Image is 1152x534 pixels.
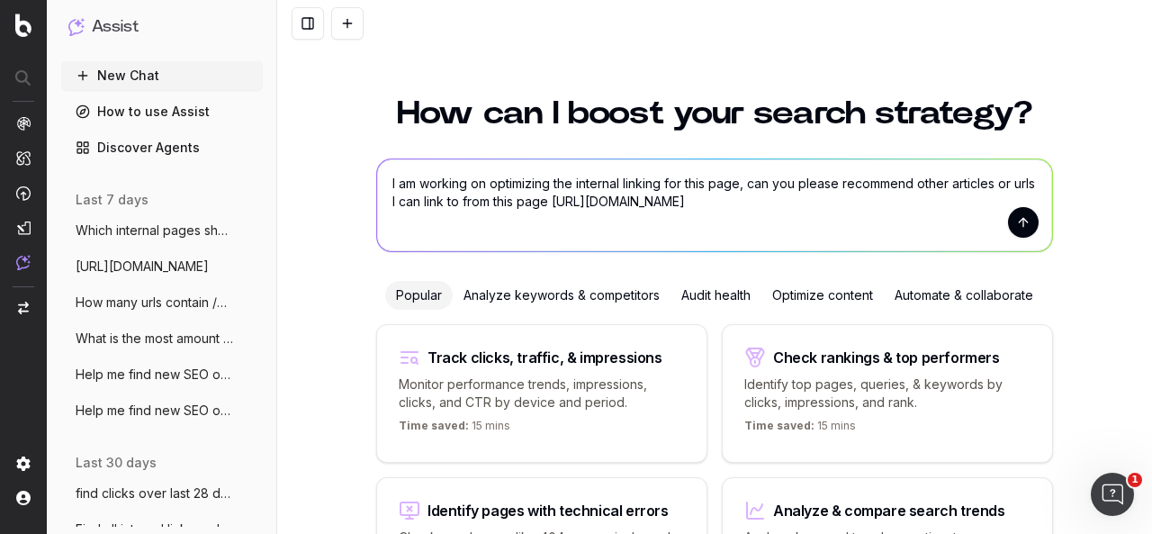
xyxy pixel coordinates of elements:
span: last 7 days [76,191,148,209]
img: Activation [16,186,31,201]
img: Intelligence [16,150,31,166]
span: Time saved: [744,419,814,432]
div: Analyze & compare search trends [773,503,1005,518]
div: Audit health [670,281,761,310]
p: 15 mins [399,419,510,440]
img: My account [16,491,31,505]
button: What is the most amount of urls I can re [61,324,263,353]
span: Which internal pages should I link to th [76,222,234,240]
a: Discover Agents [61,133,263,162]
button: [URL][DOMAIN_NAME] [61,252,263,281]
span: find clicks over last 28 days for all th [76,484,234,502]
div: Analyze keywords & competitors [453,281,670,310]
span: last 30 days [76,454,157,472]
span: Help me find new SEO opportunities to im [76,402,234,420]
span: Time saved: [399,419,469,432]
a: How to use Assist [61,97,263,126]
button: Help me find new SEO opportunities to im [61,396,263,425]
button: How many urls contain /60-40-portfolio.h [61,288,263,317]
button: Which internal pages should I link to th [61,216,263,245]
button: Help me find new SEO opportunities to im [61,360,263,389]
span: [URL][DOMAIN_NAME] [76,258,209,276]
p: 15 mins [744,419,856,440]
div: Track clicks, traffic, & impressions [427,350,662,365]
img: Botify logo [15,14,31,37]
img: Assist [68,18,85,35]
p: Identify top pages, queries, & keywords by clicks, impressions, and rank. [744,376,1030,412]
div: Identify pages with technical errors [427,503,669,518]
img: Assist [16,255,31,270]
h1: How can I boost your search strategy? [376,97,1053,130]
img: Studio [16,221,31,235]
div: Automate & collaborate [884,281,1044,310]
p: Monitor performance trends, impressions, clicks, and CTR by device and period. [399,376,685,412]
h1: Assist [92,14,139,40]
span: Help me find new SEO opportunities to im [76,366,234,384]
div: Check rankings & top performers [773,350,1000,365]
button: find clicks over last 28 days for all th [61,479,263,508]
iframe: Intercom live chat [1091,473,1134,516]
img: Switch project [18,302,29,314]
img: Setting [16,457,31,471]
div: Optimize content [761,281,884,310]
span: 1 [1128,473,1142,487]
span: What is the most amount of urls I can re [76,330,234,348]
button: Assist [68,14,256,40]
img: Analytics [16,116,31,131]
button: New Chat [61,61,263,90]
textarea: I am working on optimizing the internal linking for this page, can you please recommend other art... [377,159,1052,251]
div: Popular [385,281,453,310]
span: How many urls contain /60-40-portfolio.h [76,294,234,312]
